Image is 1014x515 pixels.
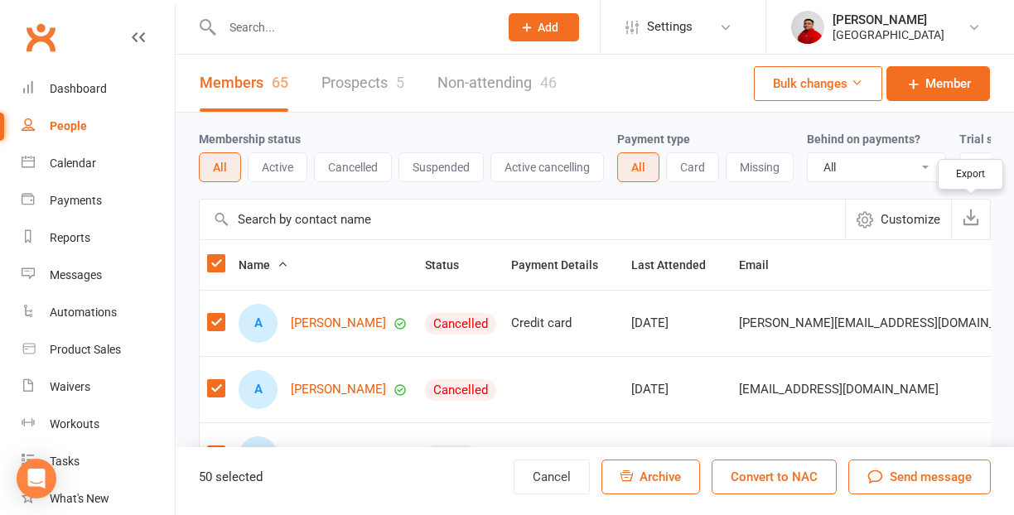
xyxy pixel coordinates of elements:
button: Missing [726,152,794,182]
div: 46 [540,74,557,91]
button: Status [425,255,477,275]
button: Cancel [514,460,590,494]
div: 65 [272,74,288,91]
a: Messages [22,257,175,294]
button: Add [509,13,579,41]
a: Workouts [22,406,175,443]
a: Waivers [22,368,175,406]
img: thumb_image1586839935.png [791,11,824,44]
div: Product Sales [50,343,121,356]
div: Autumn [239,436,278,475]
button: Convert to NAC [712,460,837,494]
span: Email [739,258,787,272]
a: People [22,108,175,145]
div: Waivers [50,380,90,393]
span: Last Attended [631,258,724,272]
button: Active cancelling [490,152,604,182]
div: Anne [239,370,278,409]
div: Credit card [511,316,616,330]
a: Tasks [22,443,175,480]
button: Bulk changes [754,66,882,101]
div: 50 [199,467,263,487]
a: Calendar [22,145,175,182]
span: selected [215,469,263,484]
span: Add [538,21,558,34]
a: Product Sales [22,331,175,368]
div: Cancelled [425,379,496,401]
label: Behind on payments? [807,132,920,146]
input: Search... [217,16,487,39]
span: Settings [647,8,693,46]
div: Automations [50,306,117,319]
a: Reports [22,219,175,257]
button: Customize [845,200,951,239]
a: [PERSON_NAME] [291,383,386,397]
a: Clubworx [20,17,61,58]
a: Members65 [200,55,288,112]
div: [DATE] [631,316,724,330]
span: [EMAIL_ADDRESS][DOMAIN_NAME] [739,373,939,405]
button: Suspended [398,152,484,182]
a: Dashboard [22,70,175,108]
div: Andrew [239,304,278,343]
label: Membership status [199,132,301,146]
div: Reports [50,231,90,244]
div: Dashboard [50,82,107,95]
div: Messages [50,268,102,282]
label: Payment type [617,132,690,146]
button: Active [248,152,307,182]
a: Non-attending46 [437,55,557,112]
div: Workouts [50,417,99,431]
div: People [50,119,87,132]
span: Archive [640,469,681,484]
button: Cancelled [314,152,392,182]
button: Card [666,152,719,182]
div: [DATE] [631,383,724,397]
input: Search by contact name [200,200,845,239]
span: Payment Details [511,258,616,272]
div: [GEOGRAPHIC_DATA] [833,27,944,42]
a: Payments [22,182,175,219]
button: Last Attended [631,255,724,275]
button: Send message [848,460,991,494]
div: What's New [50,492,109,505]
div: Active [425,445,476,467]
div: Calendar [50,156,96,170]
button: Payment Details [511,255,616,275]
a: Member [886,66,990,101]
div: 5 [396,74,404,91]
span: Send message [890,467,972,487]
div: Tasks [50,455,80,468]
a: [PERSON_NAME] [291,316,386,330]
div: Cancelled [425,313,496,335]
span: Customize [881,209,940,229]
button: Archive [601,460,700,494]
span: Member [925,74,971,94]
div: Open Intercom Messenger [17,459,56,498]
div: Payments [50,194,102,207]
span: Name [239,258,288,272]
button: All [199,152,241,182]
div: [PERSON_NAME] [833,12,944,27]
span: Status [425,258,477,272]
button: Name [239,255,288,275]
a: Automations [22,294,175,331]
a: Prospects5 [321,55,404,112]
button: All [617,152,659,182]
button: Email [739,255,787,275]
